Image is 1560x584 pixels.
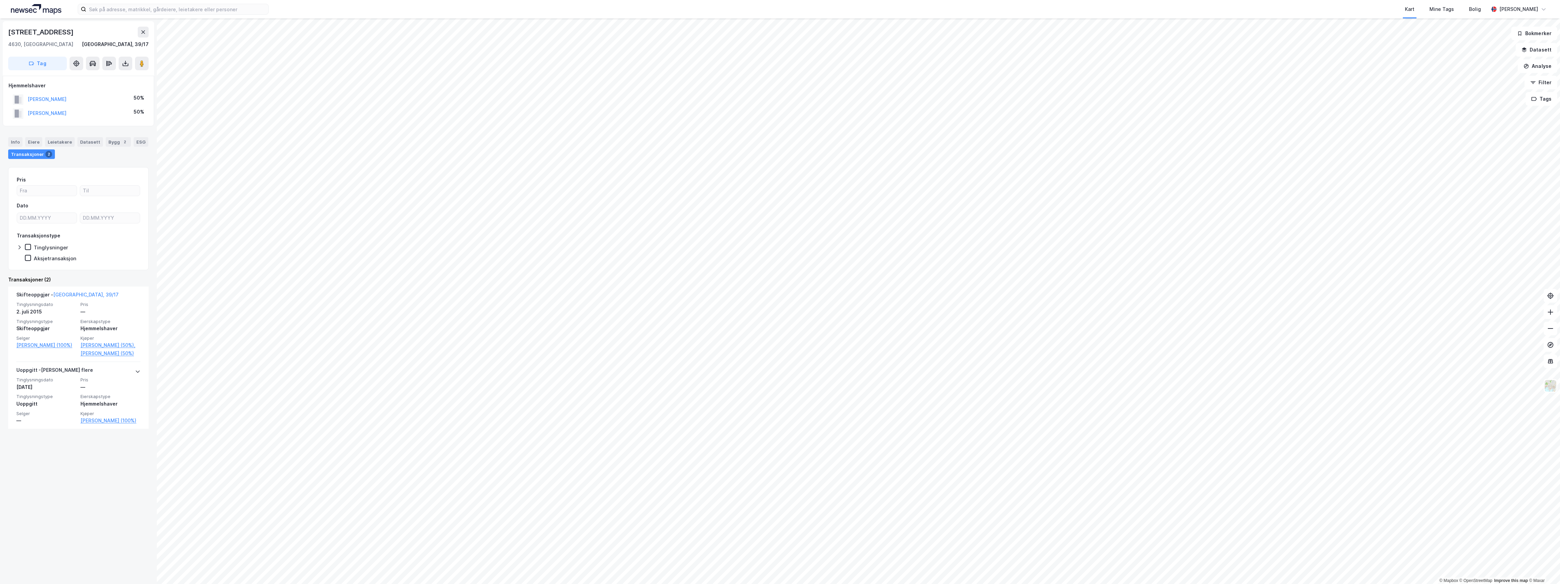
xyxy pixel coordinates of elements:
[16,377,76,383] span: Tinglysningsdato
[8,137,22,147] div: Info
[1526,551,1560,584] iframe: Chat Widget
[17,213,77,223] input: DD.MM.YYYY
[8,27,75,38] div: [STREET_ADDRESS]
[1516,43,1557,57] button: Datasett
[82,40,149,48] div: [GEOGRAPHIC_DATA], 39/17
[16,383,76,391] div: [DATE]
[106,137,131,147] div: Bygg
[16,400,76,408] div: Uoppgitt
[80,186,140,196] input: Til
[1439,578,1458,583] a: Mapbox
[16,394,76,399] span: Tinglysningstype
[1429,5,1454,13] div: Mine Tags
[1526,92,1557,106] button: Tags
[16,366,93,377] div: Uoppgitt - [PERSON_NAME] flere
[16,291,119,302] div: Skifteoppgjør -
[80,319,140,324] span: Eierskapstype
[17,186,77,196] input: Fra
[80,411,140,417] span: Kjøper
[134,94,144,102] div: 50%
[53,292,119,297] a: [GEOGRAPHIC_DATA], 39/17
[1518,59,1557,73] button: Analyse
[80,377,140,383] span: Pris
[80,302,140,307] span: Pris
[8,40,73,48] div: 4630, [GEOGRAPHIC_DATA]
[9,82,148,90] div: Hjemmelshaver
[80,324,140,333] div: Hjemmelshaver
[17,232,60,240] div: Transaksjonstype
[16,411,76,417] span: Selger
[1499,5,1538,13] div: [PERSON_NAME]
[16,417,76,425] div: —
[80,394,140,399] span: Eierskapstype
[8,276,149,284] div: Transaksjoner (2)
[134,108,144,116] div: 50%
[17,176,26,184] div: Pris
[25,137,42,147] div: Eiere
[16,335,76,341] span: Selger
[1459,578,1492,583] a: OpenStreetMap
[16,341,76,349] a: [PERSON_NAME] (100%)
[11,4,61,14] img: logo.a4113a55bc3d86da70a041830d287a7e.svg
[45,151,52,158] div: 2
[16,302,76,307] span: Tinglysningsdato
[8,149,55,159] div: Transaksjoner
[80,308,140,316] div: —
[121,138,128,145] div: 2
[80,383,140,391] div: —
[16,308,76,316] div: 2. juli 2015
[34,244,68,251] div: Tinglysninger
[1511,27,1557,40] button: Bokmerker
[80,213,140,223] input: DD.MM.YYYY
[1469,5,1481,13] div: Bolig
[17,202,28,210] div: Dato
[1544,379,1557,392] img: Z
[1525,76,1557,89] button: Filter
[45,137,75,147] div: Leietakere
[80,341,140,349] a: [PERSON_NAME] (50%),
[80,400,140,408] div: Hjemmelshaver
[1494,578,1528,583] a: Improve this map
[1526,551,1560,584] div: Kontrollprogram for chat
[8,57,67,70] button: Tag
[34,255,76,262] div: Aksjetransaksjon
[77,137,103,147] div: Datasett
[80,417,140,425] a: [PERSON_NAME] (100%)
[16,324,76,333] div: Skifteoppgjør
[80,349,140,357] a: [PERSON_NAME] (50%)
[1405,5,1414,13] div: Kart
[134,137,148,147] div: ESG
[80,335,140,341] span: Kjøper
[86,4,268,14] input: Søk på adresse, matrikkel, gårdeiere, leietakere eller personer
[16,319,76,324] span: Tinglysningstype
